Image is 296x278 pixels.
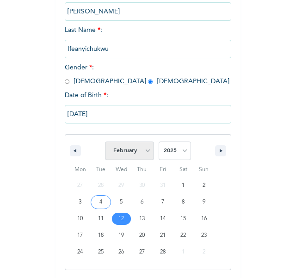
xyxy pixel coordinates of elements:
button: 23 [193,227,214,244]
span: 5 [120,194,123,210]
button: 22 [173,227,194,244]
button: 1 [173,177,194,194]
button: 26 [111,244,132,260]
span: 25 [98,244,104,260]
button: 21 [152,227,173,244]
button: 14 [152,210,173,227]
span: 10 [77,210,83,227]
span: Gender : [DEMOGRAPHIC_DATA] [DEMOGRAPHIC_DATA] [65,64,229,85]
span: 17 [77,227,83,244]
span: 13 [139,210,145,227]
button: 7 [152,194,173,210]
button: 13 [132,210,153,227]
span: 9 [203,194,205,210]
span: Fri [152,162,173,177]
span: Sat [173,162,194,177]
button: 18 [91,227,111,244]
button: 15 [173,210,194,227]
span: 27 [139,244,145,260]
input: DD-MM-YYYY [65,105,231,124]
button: 8 [173,194,194,210]
button: 20 [132,227,153,244]
span: 3 [79,194,81,210]
span: 28 [160,244,166,260]
button: 17 [70,227,91,244]
button: 19 [111,227,132,244]
span: Wed [111,162,132,177]
span: 19 [118,227,124,244]
span: 11 [98,210,104,227]
span: Last Name : [65,27,231,52]
button: 27 [132,244,153,260]
button: 2 [193,177,214,194]
span: 24 [77,244,83,260]
span: Mon [70,162,91,177]
span: 4 [99,194,102,210]
span: 26 [118,244,124,260]
span: 16 [201,210,207,227]
button: 9 [193,194,214,210]
span: Thu [132,162,153,177]
span: 18 [98,227,104,244]
span: 2 [203,177,205,194]
span: Tue [91,162,111,177]
button: 24 [70,244,91,260]
span: 8 [182,194,185,210]
button: 10 [70,210,91,227]
button: 12 [111,210,132,227]
span: 14 [160,210,166,227]
span: 23 [201,227,207,244]
span: 7 [161,194,164,210]
button: 25 [91,244,111,260]
span: 12 [118,210,124,227]
button: 16 [193,210,214,227]
span: 6 [141,194,143,210]
button: 3 [70,194,91,210]
span: Date of Birth : [65,91,108,100]
input: Enter your last name [65,40,231,58]
button: 11 [91,210,111,227]
span: 15 [180,210,186,227]
span: 22 [180,227,186,244]
button: 4 [91,194,111,210]
button: 28 [152,244,173,260]
button: 5 [111,194,132,210]
span: 20 [139,227,145,244]
span: Sun [193,162,214,177]
span: 21 [160,227,166,244]
span: 1 [182,177,185,194]
input: Enter your first name [65,2,231,21]
button: 6 [132,194,153,210]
